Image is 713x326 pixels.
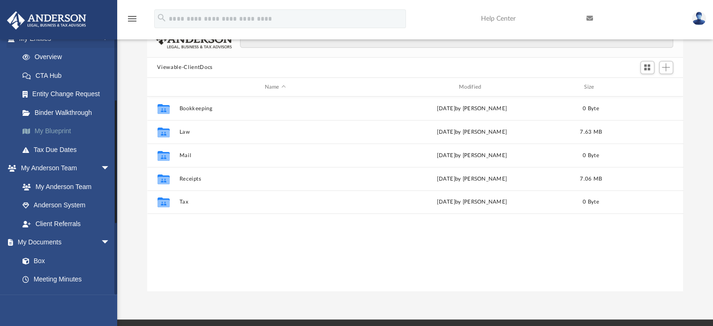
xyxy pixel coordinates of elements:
[179,83,371,91] div: Name
[375,175,568,183] div: [DATE] by [PERSON_NAME]
[375,105,568,113] div: [DATE] by [PERSON_NAME]
[4,11,89,30] img: Anderson Advisors Platinum Portal
[583,200,599,205] span: 0 Byte
[13,214,120,233] a: Client Referrals
[580,129,602,135] span: 7.63 MB
[13,140,124,159] a: Tax Due Dates
[179,106,371,112] button: Bookkeeping
[692,12,706,25] img: User Pic
[151,83,174,91] div: id
[375,83,568,91] div: Modified
[13,251,115,270] a: Box
[13,66,124,85] a: CTA Hub
[13,270,120,289] a: Meeting Minutes
[127,18,138,24] a: menu
[583,106,599,111] span: 0 Byte
[375,152,568,160] div: [DATE] by [PERSON_NAME]
[375,198,568,207] div: [DATE] by [PERSON_NAME]
[179,152,371,159] button: Mail
[179,176,371,182] button: Receipts
[179,199,371,205] button: Tax
[437,129,455,135] span: [DATE]
[179,129,371,135] button: Law
[580,176,602,182] span: 7.06 MB
[13,103,124,122] a: Binder Walkthrough
[147,97,683,291] div: grid
[13,85,124,104] a: Entity Change Request
[13,288,115,307] a: Forms Library
[13,122,124,141] a: My Blueprint
[127,13,138,24] i: menu
[583,153,599,158] span: 0 Byte
[101,233,120,252] span: arrow_drop_down
[13,196,120,215] a: Anderson System
[7,233,120,252] a: My Documentsarrow_drop_down
[375,128,568,136] div: by [PERSON_NAME]
[101,159,120,178] span: arrow_drop_down
[614,83,679,91] div: id
[572,83,609,91] div: Size
[659,61,673,74] button: Add
[157,13,167,23] i: search
[13,177,115,196] a: My Anderson Team
[7,159,120,178] a: My Anderson Teamarrow_drop_down
[157,63,212,72] button: Viewable-ClientDocs
[640,61,654,74] button: Switch to Grid View
[13,48,124,67] a: Overview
